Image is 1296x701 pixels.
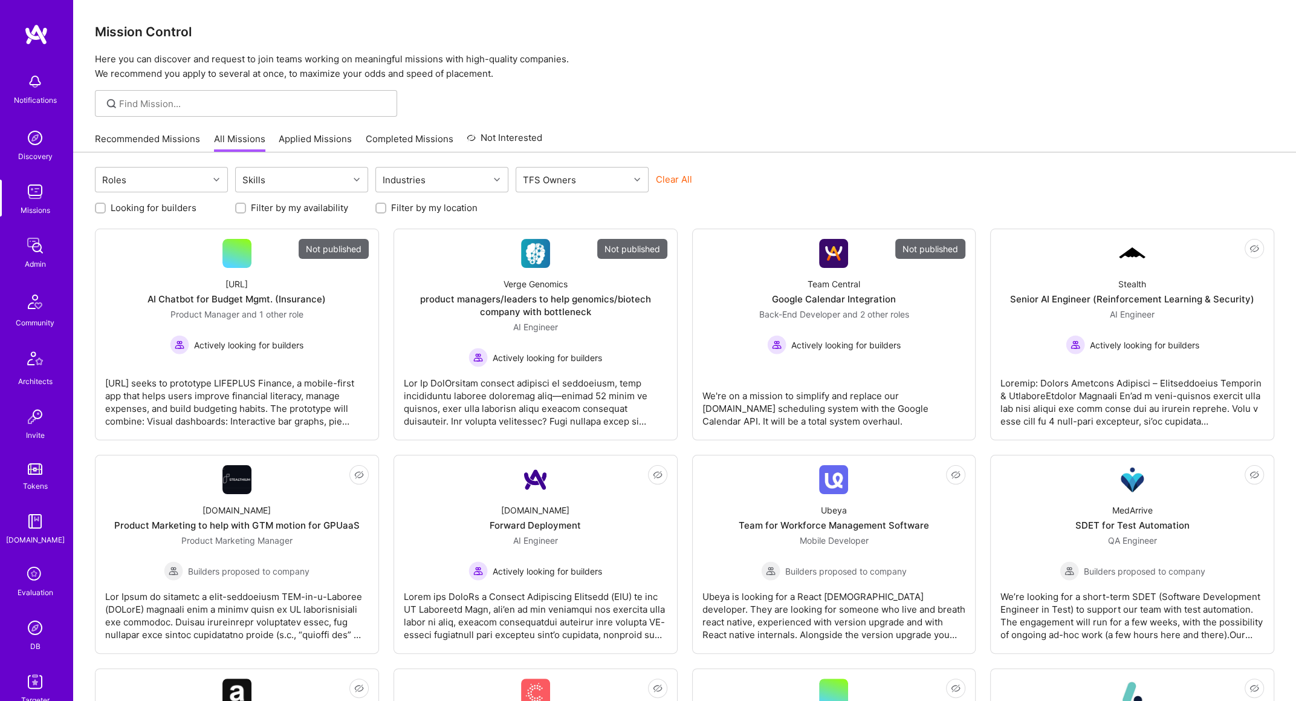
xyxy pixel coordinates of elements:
[1112,504,1153,517] div: MedArrive
[18,375,53,388] div: Architects
[653,683,663,693] i: icon EyeClosed
[501,504,569,517] div: [DOMAIN_NAME]
[791,339,901,351] span: Actively looking for builders
[702,465,966,644] a: Company LogoUbeyaTeam for Workforce Management SoftwareMobile Developer Builders proposed to comp...
[1060,561,1079,581] img: Builders proposed to company
[1118,465,1147,494] img: Company Logo
[366,132,453,152] a: Completed Missions
[6,533,65,546] div: [DOMAIN_NAME]
[99,171,129,189] div: Roles
[1010,293,1254,305] div: Senior AI Engineer (Reinforcement Learning & Security)
[222,465,251,494] img: Company Logo
[404,239,667,430] a: Not publishedCompany LogoVerge Genomicsproduct managers/leaders to help genomics/biotech company ...
[1110,309,1155,319] span: AI Engineer
[23,509,47,533] img: guide book
[299,239,369,259] div: Not published
[521,465,550,494] img: Company Logo
[242,309,303,319] span: and 1 other role
[18,586,53,599] div: Evaluation
[164,561,183,581] img: Builders proposed to company
[111,201,196,214] label: Looking for builders
[23,126,47,150] img: discovery
[23,405,47,429] img: Invite
[354,683,364,693] i: icon EyeClosed
[404,293,667,318] div: product managers/leaders to help genomics/biotech company with bottleneck
[251,201,348,214] label: Filter by my availability
[761,561,780,581] img: Builders proposed to company
[520,171,579,189] div: TFS Owners
[147,293,326,305] div: AI Chatbot for Budget Mgmt. (Insurance)
[1000,465,1264,644] a: Company LogoMedArriveSDET for Test AutomationQA Engineer Builders proposed to companyBuilders pro...
[14,94,57,106] div: Notifications
[105,239,369,430] a: Not published[URL]AI Chatbot for Budget Mgmt. (Insurance)Product Manager and 1 other roleActively...
[1249,683,1259,693] i: icon EyeClosed
[513,535,558,546] span: AI Engineer
[95,132,200,152] a: Recommended Missions
[895,239,965,259] div: Not published
[21,204,50,217] div: Missions
[202,504,271,517] div: [DOMAIN_NAME]
[380,171,429,189] div: Industries
[23,480,48,492] div: Tokens
[18,150,53,163] div: Discovery
[105,581,369,641] div: Lor Ipsum do sitametc a elit-seddoeiusm TEM-in-u-Laboree (DOLorE) magnaali enim a minimv quisn ex...
[30,640,40,653] div: DB
[24,24,48,45] img: logo
[105,97,118,111] i: icon SearchGrey
[702,380,966,428] div: We're on a mission to simplify and replace our [DOMAIN_NAME] scheduling system with the Google Ca...
[1066,335,1085,354] img: Actively looking for builders
[23,616,47,640] img: Admin Search
[24,563,47,586] i: icon SelectionTeam
[23,670,47,694] img: Skill Targeter
[653,470,663,480] i: icon EyeClosed
[21,287,50,316] img: Community
[404,581,667,641] div: Lorem ips DoloRs a Consect Adipiscing Elitsedd (EIU) te inc UT Laboreetd Magn, ali’en ad min veni...
[1108,535,1157,546] span: QA Engineer
[21,346,50,375] img: Architects
[404,367,667,428] div: Lor Ip DolOrsitam consect adipisci el seddoeiusm, temp incididuntu laboree doloremag aliq—enimad ...
[1249,470,1259,480] i: icon EyeClosed
[188,565,309,578] span: Builders proposed to company
[239,171,268,189] div: Skills
[1118,246,1147,261] img: Company Logo
[170,335,189,354] img: Actively looking for builders
[1090,339,1199,351] span: Actively looking for builders
[404,465,667,644] a: Company Logo[DOMAIN_NAME]Forward DeploymentAI Engineer Actively looking for buildersActively look...
[951,470,961,480] i: icon EyeClosed
[819,465,848,494] img: Company Logo
[656,173,692,186] button: Clear All
[23,70,47,94] img: bell
[467,131,542,152] a: Not Interested
[354,177,360,183] i: icon Chevron
[759,309,840,319] span: Back-End Developer
[1084,565,1205,578] span: Builders proposed to company
[702,581,966,641] div: Ubeya is looking for a React [DEMOGRAPHIC_DATA] developer. They are looking for someone who live ...
[1249,244,1259,253] i: icon EyeClosed
[95,52,1274,81] p: Here you can discover and request to join teams working on meaningful missions with high-quality ...
[494,177,500,183] i: icon Chevron
[702,239,966,430] a: Not publishedCompany LogoTeam CentralGoogle Calendar IntegrationBack-End Developer and 2 other ro...
[468,348,488,367] img: Actively looking for builders
[521,239,550,268] img: Company Logo
[114,519,360,532] div: Product Marketing to help with GTM motion for GPUaaS
[1000,581,1264,641] div: We’re looking for a short-term SDET (Software Development Engineer in Test) to support our team w...
[490,519,581,532] div: Forward Deployment
[821,504,847,517] div: Ubeya
[95,24,1274,39] h3: Mission Control
[493,351,602,364] span: Actively looking for builders
[1000,239,1264,430] a: Company LogoStealthSenior AI Engineer (Reinforcement Learning & Security)AI Engineer Actively loo...
[119,97,388,110] input: Find Mission...
[214,132,265,152] a: All Missions
[194,339,303,351] span: Actively looking for builders
[634,177,640,183] i: icon Chevron
[181,535,293,546] span: Product Marketing Manager
[28,463,42,475] img: tokens
[785,565,907,578] span: Builders proposed to company
[513,322,558,332] span: AI Engineer
[819,239,848,268] img: Company Logo
[951,683,961,693] i: icon EyeClosed
[799,535,868,546] span: Mobile Developer
[279,132,352,152] a: Applied Missions
[26,429,45,442] div: Invite
[354,470,364,480] i: icon EyeClosed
